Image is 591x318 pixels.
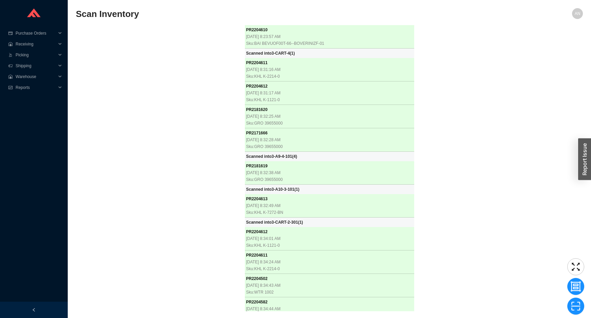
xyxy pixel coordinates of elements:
[246,40,413,47] div: Sku: BAI BEVUOF00T-66--BOVERINIZF-01
[16,60,56,71] span: Shipping
[246,106,413,113] div: PR 2181620
[246,305,413,312] div: [DATE] 8:34:44 AM
[76,8,456,20] h2: Scan Inventory
[16,71,56,82] span: Warehouse
[246,265,413,272] div: Sku: KHL K-2214-0
[246,90,413,96] div: [DATE] 8:31:17 AM
[8,31,13,35] span: credit-card
[568,301,584,311] span: scan
[246,299,413,305] div: PR 2204582
[246,96,413,103] div: Sku: KHL K-1121-0
[568,281,584,292] span: group
[246,130,413,136] div: PR 2171666
[246,113,413,120] div: [DATE] 8:32:25 AM
[568,262,584,272] span: fullscreen
[16,39,56,50] span: Receiving
[246,120,413,127] div: Sku: GRO 39655000
[16,28,56,39] span: Purchase Orders
[246,252,413,259] div: PR 2204611
[567,298,584,315] button: scan
[246,195,413,202] div: PR 2204613
[246,59,413,66] div: PR 2204611
[246,209,413,216] div: Sku: KHL K-7272-BN
[246,83,413,90] div: PR 2204612
[246,275,413,282] div: PR 2204502
[8,86,13,90] span: fund
[246,282,413,289] div: [DATE] 8:34:43 AM
[246,186,413,193] div: Scanned into 3-A10-3-101 ( 1 )
[246,73,413,80] div: Sku: KHL K-2214-0
[246,169,413,176] div: [DATE] 8:32:38 AM
[246,26,413,33] div: PR 2204610
[246,66,413,73] div: [DATE] 8:31:16 AM
[567,278,584,295] button: group
[246,228,413,235] div: PR 2204612
[246,153,413,160] div: Scanned into 3-A9-4-101 ( 4 )
[246,50,413,57] div: Scanned into 3-CART-4 ( 1 )
[16,50,56,60] span: Picking
[16,82,56,93] span: Reports
[246,242,413,249] div: Sku: KHL K-1121-0
[246,259,413,265] div: [DATE] 8:34:24 AM
[246,33,413,40] div: [DATE] 8:23:57 AM
[246,219,413,226] div: Scanned into 3-CART-2-301 ( 1 )
[246,289,413,296] div: Sku: WTR 1002
[246,176,413,183] div: Sku: GRO 39655000
[567,258,584,275] button: fullscreen
[246,136,413,143] div: [DATE] 8:32:28 AM
[246,163,413,169] div: PR 2181619
[246,235,413,242] div: [DATE] 8:34:01 AM
[32,308,36,312] span: left
[575,8,581,19] span: AN
[246,143,413,150] div: Sku: GRO 39655000
[246,202,413,209] div: [DATE] 8:32:49 AM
